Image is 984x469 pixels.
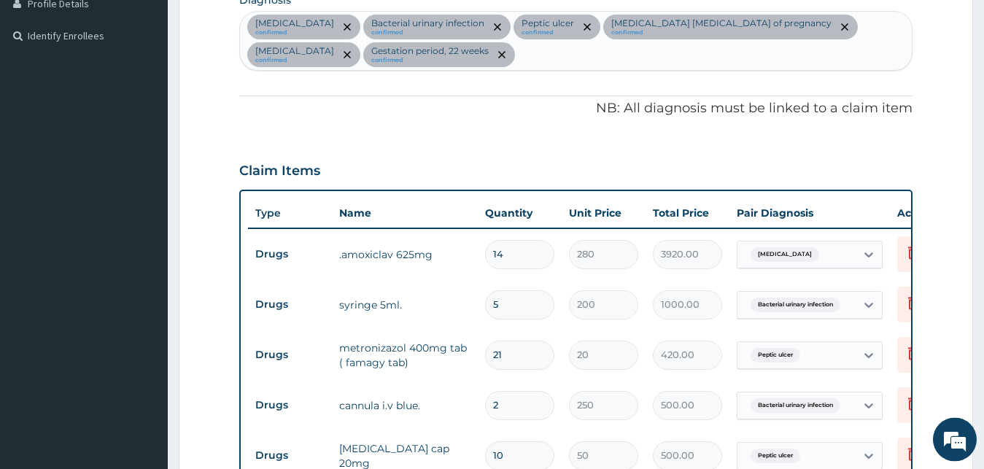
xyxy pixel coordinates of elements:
[239,7,274,42] div: Minimize live chat window
[332,290,478,319] td: syringe 5ml.
[838,20,851,34] span: remove selection option
[341,20,354,34] span: remove selection option
[581,20,594,34] span: remove selection option
[751,298,840,312] span: Bacterial urinary infection
[646,198,729,228] th: Total Price
[248,392,332,419] td: Drugs
[248,200,332,227] th: Type
[478,198,562,228] th: Quantity
[7,314,278,365] textarea: Type your message and hit 'Enter'
[332,240,478,269] td: .amoxiclav 625mg
[255,57,334,64] small: confirmed
[522,18,574,29] p: Peptic ulcer
[371,57,489,64] small: confirmed
[371,18,484,29] p: Bacterial urinary infection
[255,45,334,57] p: [MEDICAL_DATA]
[255,18,334,29] p: [MEDICAL_DATA]
[332,198,478,228] th: Name
[248,241,332,268] td: Drugs
[562,198,646,228] th: Unit Price
[751,348,800,363] span: Peptic ulcer
[27,73,59,109] img: d_794563401_company_1708531726252_794563401
[611,29,832,36] small: confirmed
[341,48,354,61] span: remove selection option
[491,20,504,34] span: remove selection option
[239,163,320,179] h3: Claim Items
[239,99,913,118] p: NB: All diagnosis must be linked to a claim item
[371,45,489,57] p: Gestation period, 22 weeks
[248,442,332,469] td: Drugs
[611,18,832,29] p: [MEDICAL_DATA] [MEDICAL_DATA] of pregnancy
[76,82,245,101] div: Chat with us now
[332,391,478,420] td: cannula i.v blue.
[248,341,332,368] td: Drugs
[255,29,334,36] small: confirmed
[751,398,840,413] span: Bacterial urinary infection
[751,449,800,463] span: Peptic ulcer
[729,198,890,228] th: Pair Diagnosis
[248,291,332,318] td: Drugs
[332,333,478,377] td: metronizazol 400mg tab ( famagy tab)
[751,247,819,262] span: [MEDICAL_DATA]
[890,198,963,228] th: Actions
[371,29,484,36] small: confirmed
[85,142,201,289] span: We're online!
[522,29,574,36] small: confirmed
[495,48,508,61] span: remove selection option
